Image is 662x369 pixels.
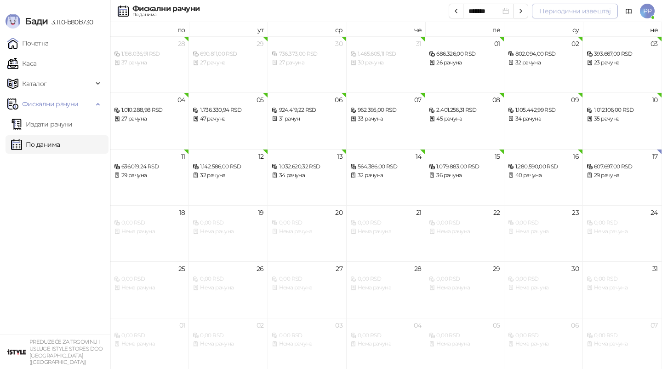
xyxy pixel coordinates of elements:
[504,261,583,317] td: 2025-08-30
[583,205,662,261] td: 2025-08-24
[7,34,49,52] a: Почетна
[587,106,657,115] div: 1.012.106,00 RSD
[347,149,425,205] td: 2025-08-14
[272,340,342,348] div: Нема рачуна
[508,162,579,171] div: 1.280.590,00 RSD
[532,4,618,18] button: Периодични извештај
[337,153,342,160] div: 13
[268,22,347,36] th: ср
[272,115,342,123] div: 31 рачун
[652,97,658,103] div: 10
[652,153,658,160] div: 17
[651,322,658,329] div: 07
[350,50,421,58] div: 1.465.605,11 RSD
[425,261,504,317] td: 2025-08-29
[350,171,421,180] div: 32 рачуна
[268,149,347,205] td: 2025-08-13
[494,40,500,47] div: 01
[6,14,20,29] img: Logo
[11,135,60,154] a: По данима
[587,171,657,180] div: 29 рачуна
[350,331,421,340] div: 0,00 RSD
[587,219,657,227] div: 0,00 RSD
[189,36,268,92] td: 2025-07-29
[258,153,264,160] div: 12
[350,283,421,292] div: Нема рачуна
[257,97,264,103] div: 05
[652,265,658,272] div: 31
[189,205,268,261] td: 2025-08-19
[347,261,425,317] td: 2025-08-28
[272,283,342,292] div: Нема рачуна
[425,92,504,149] td: 2025-08-08
[268,205,347,261] td: 2025-08-20
[114,171,185,180] div: 29 рачуна
[350,219,421,227] div: 0,00 RSD
[189,92,268,149] td: 2025-08-05
[508,227,579,236] div: Нема рачуна
[272,227,342,236] div: Нема рачуна
[571,97,579,103] div: 09
[508,106,579,115] div: 1.105.442,99 RSD
[571,40,579,47] div: 02
[508,340,579,348] div: Нема рачуна
[350,340,421,348] div: Нема рачуна
[429,171,500,180] div: 36 рачуна
[268,36,347,92] td: 2025-07-30
[132,5,200,12] div: Фискални рачуни
[268,92,347,149] td: 2025-08-06
[651,40,658,47] div: 03
[335,40,342,47] div: 30
[179,209,185,216] div: 18
[587,115,657,123] div: 35 рачуна
[336,265,342,272] div: 27
[272,275,342,283] div: 0,00 RSD
[416,40,422,47] div: 31
[429,115,500,123] div: 45 рачуна
[132,12,200,17] div: По данима
[335,97,342,103] div: 06
[587,283,657,292] div: Нема рачуна
[272,171,342,180] div: 34 рачуна
[429,106,500,115] div: 2.401.256,31 RSD
[193,115,263,123] div: 47 рачуна
[587,331,657,340] div: 0,00 RSD
[257,40,264,47] div: 29
[110,36,189,92] td: 2025-07-28
[272,162,342,171] div: 1.032.620,32 RSD
[429,283,500,292] div: Нема рачуна
[258,209,264,216] div: 19
[587,58,657,67] div: 23 рачуна
[114,227,185,236] div: Нема рачуна
[193,283,263,292] div: Нема рачуна
[425,36,504,92] td: 2025-08-01
[7,343,26,361] img: 64x64-companyLogo-77b92cf4-9946-4f36-9751-bf7bb5fd2c7d.png
[429,340,500,348] div: Нема рачуна
[587,162,657,171] div: 607.697,00 RSD
[272,331,342,340] div: 0,00 RSD
[114,219,185,227] div: 0,00 RSD
[114,331,185,340] div: 0,00 RSD
[193,219,263,227] div: 0,00 RSD
[110,261,189,317] td: 2025-08-25
[110,149,189,205] td: 2025-08-11
[350,115,421,123] div: 33 рачуна
[492,97,500,103] div: 08
[110,205,189,261] td: 2025-08-18
[110,22,189,36] th: по
[178,40,185,47] div: 28
[193,58,263,67] div: 27 рачуна
[22,75,47,93] span: Каталог
[425,149,504,205] td: 2025-08-15
[429,331,500,340] div: 0,00 RSD
[347,36,425,92] td: 2025-07-31
[587,227,657,236] div: Нема рачуна
[508,171,579,180] div: 40 рачуна
[416,153,422,160] div: 14
[257,265,264,272] div: 26
[193,171,263,180] div: 32 рачуна
[272,219,342,227] div: 0,00 RSD
[179,322,185,329] div: 01
[177,97,185,103] div: 04
[193,227,263,236] div: Нема рачуна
